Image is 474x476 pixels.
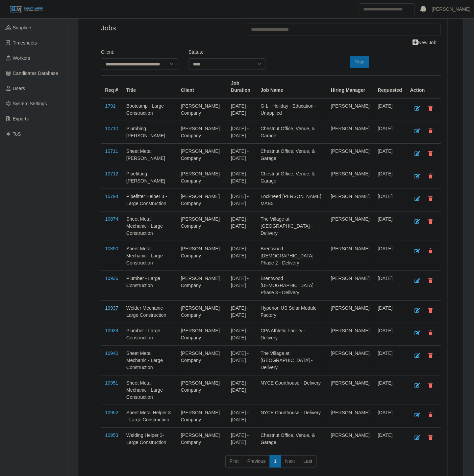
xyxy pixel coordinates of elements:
[105,148,118,154] a: 10711
[227,98,257,121] td: [DATE] - [DATE]
[374,323,406,346] td: [DATE]
[122,271,177,301] td: Plumber - Large Construction
[105,328,118,333] a: 10939
[13,40,37,46] span: Timesheets
[177,405,227,428] td: [PERSON_NAME] Company
[13,101,47,106] span: System Settings
[350,56,369,68] button: Filter
[13,86,25,91] span: Users
[374,241,406,271] td: [DATE]
[13,71,58,76] span: Candidates Database
[408,37,441,49] a: New Job
[256,405,327,428] td: NYCE Courthouse - Delivery
[122,98,177,121] td: Bootcamp - Large Construction
[227,189,257,212] td: [DATE] - [DATE]
[105,171,118,176] a: 10712
[177,121,227,144] td: [PERSON_NAME] Company
[374,76,406,99] th: Requested
[374,301,406,323] td: [DATE]
[227,428,257,450] td: [DATE] - [DATE]
[227,241,257,271] td: [DATE] - [DATE]
[256,323,327,346] td: CPA Athletic Facility - Delivery
[101,49,115,56] label: Client:
[374,189,406,212] td: [DATE]
[105,276,118,281] a: 10936
[374,166,406,189] td: [DATE]
[189,49,203,56] label: Status:
[105,216,118,222] a: 10874
[105,194,118,199] a: 10794
[13,55,30,61] span: Workers
[327,76,374,99] th: Hiring Manager
[13,131,21,137] span: ToS
[105,126,118,131] a: 10710
[177,212,227,241] td: [PERSON_NAME] Company
[256,76,327,99] th: Job Name
[256,301,327,323] td: Hyperion US Solar Module Factory
[432,6,471,13] a: [PERSON_NAME]
[256,375,327,405] td: NYCE Courthouse - Delivery
[122,241,177,271] td: Sheet Metal Mechanic - Large Construction
[327,375,374,405] td: [PERSON_NAME]
[177,301,227,323] td: [PERSON_NAME] Company
[227,76,257,99] th: Job Duration
[256,428,327,450] td: Chestnut Office, Venue, & Garage
[374,98,406,121] td: [DATE]
[105,410,118,415] a: 10952
[327,271,374,301] td: [PERSON_NAME]
[105,103,116,109] a: 1791
[227,323,257,346] td: [DATE] - [DATE]
[105,432,118,438] a: 10953
[101,76,122,99] th: Req #
[327,241,374,271] td: [PERSON_NAME]
[122,323,177,346] td: Plumber - Large Construction
[122,144,177,166] td: Sheet Metal [PERSON_NAME]
[374,121,406,144] td: [DATE]
[122,301,177,323] td: Welder Mechanic-Large Construction
[327,405,374,428] td: [PERSON_NAME]
[177,346,227,375] td: [PERSON_NAME] Company
[227,271,257,301] td: [DATE] - [DATE]
[227,212,257,241] td: [DATE] - [DATE]
[13,116,29,121] span: Exports
[327,166,374,189] td: [PERSON_NAME]
[327,98,374,121] td: [PERSON_NAME]
[374,375,406,405] td: [DATE]
[256,241,327,271] td: Brentwood [DEMOGRAPHIC_DATA] Phase 2 - Delivery
[327,428,374,450] td: [PERSON_NAME]
[105,380,118,386] a: 10951
[227,375,257,405] td: [DATE] - [DATE]
[122,166,177,189] td: Pipefitting [PERSON_NAME]
[227,144,257,166] td: [DATE] - [DATE]
[406,76,441,99] th: Action
[359,3,415,15] input: Search
[101,455,441,473] nav: pagination
[177,189,227,212] td: [PERSON_NAME] Company
[122,428,177,450] td: Welding Helper 3-Large Construction
[227,346,257,375] td: [DATE] - [DATE]
[270,455,281,468] a: 1
[256,189,327,212] td: Lockheed [PERSON_NAME] MAB5
[374,271,406,301] td: [DATE]
[9,6,43,13] img: SLM Logo
[227,166,257,189] td: [DATE] - [DATE]
[256,271,327,301] td: Brentwood [DEMOGRAPHIC_DATA] Phase 3 - Delivery
[227,121,257,144] td: [DATE] - [DATE]
[256,98,327,121] td: G-L - Holiday - Education - Unapplied
[256,212,327,241] td: The Village at [GEOGRAPHIC_DATA] - Delivery
[327,323,374,346] td: [PERSON_NAME]
[374,428,406,450] td: [DATE]
[256,346,327,375] td: The Village at [GEOGRAPHIC_DATA] - Delivery
[374,144,406,166] td: [DATE]
[122,76,177,99] th: Title
[256,144,327,166] td: Chestnut Office, Venue, & Garage
[256,166,327,189] td: Chestnut Office, Venue, & Garage
[105,246,118,251] a: 10890
[13,25,32,30] span: Suppliers
[177,144,227,166] td: [PERSON_NAME] Company
[327,189,374,212] td: [PERSON_NAME]
[177,98,227,121] td: [PERSON_NAME] Company
[327,212,374,241] td: [PERSON_NAME]
[177,375,227,405] td: [PERSON_NAME] Company
[122,189,177,212] td: Pipefitter Helper 3 - Large Construction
